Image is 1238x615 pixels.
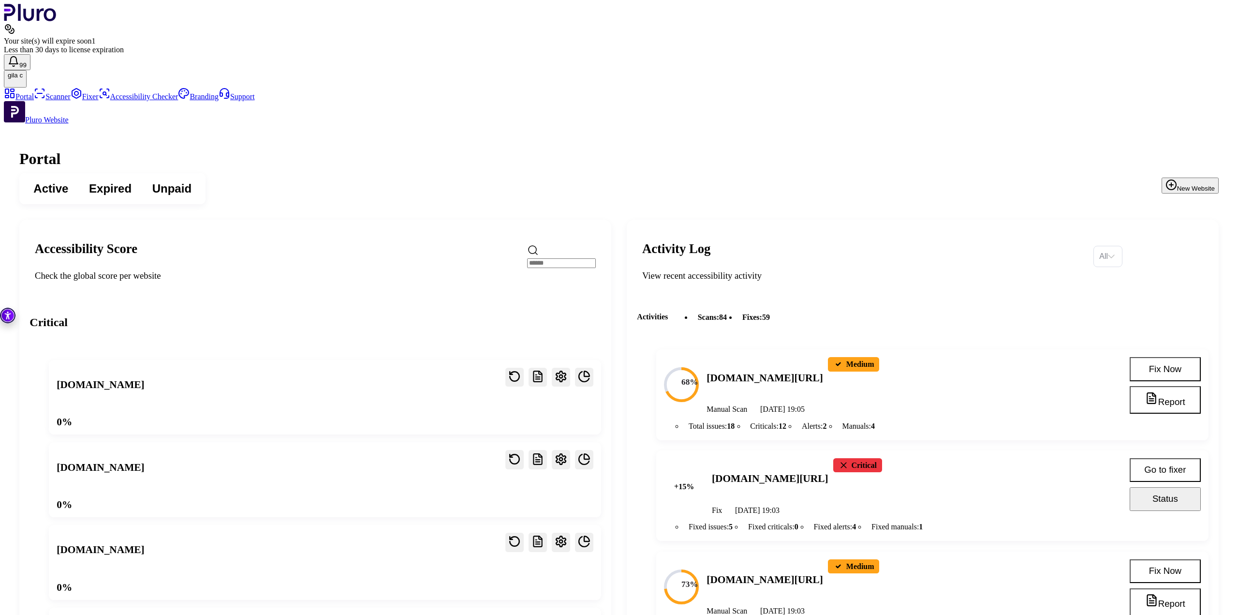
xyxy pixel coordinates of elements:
div: Manual Scan [DATE] 19:05 [707,404,1109,414]
li: Criticals : [745,420,792,433]
li: Alerts : [796,420,832,433]
li: Fixed criticals : [743,521,803,534]
span: 18 [727,422,735,430]
h4: [DOMAIN_NAME][URL] [707,371,823,385]
li: Total issues : [683,420,740,433]
button: Active [23,177,79,200]
div: 0 % [57,415,72,429]
button: Open settings [552,450,570,469]
button: Go to fixer [1130,458,1201,482]
div: Activities [637,303,1208,331]
button: Fix Now [1130,357,1201,381]
span: 1 [919,523,923,531]
h4: [DOMAIN_NAME][URL] [712,472,828,486]
button: Fix Now [1130,559,1201,583]
li: Fixed issues : [683,521,737,534]
h2: Accessibility Score [35,241,517,256]
button: Reports [529,450,546,469]
h1: Portal [19,150,1219,168]
a: Logo [4,15,57,23]
button: gila cgila c [4,70,27,88]
a: Portal [4,92,34,101]
div: Medium [828,559,879,573]
span: 4 [871,422,875,430]
div: Your site(s) will expire soon [4,37,1234,45]
a: Accessibility Checker [99,92,178,101]
button: Open website overview [575,450,593,469]
span: gila c [8,72,23,79]
div: 0 % [57,581,72,595]
text: 68% [681,377,698,387]
button: Open website overview [575,533,593,552]
a: Scanner [34,92,71,101]
button: Reset the cache [505,450,523,469]
li: Fixed alerts : [809,521,861,534]
h3: Critical [29,315,601,330]
li: scans : [693,311,732,324]
span: Expired [89,181,132,196]
div: Medium [828,357,879,371]
h3: [DOMAIN_NAME] [57,378,144,392]
span: 0 [795,523,798,531]
aside: Sidebar menu [4,88,1234,124]
button: Expired [79,177,142,200]
button: Reset the cache [505,368,523,387]
h2: Activity Log [642,241,1083,256]
a: Support [219,92,255,101]
button: Open website overview [575,368,593,387]
button: Reports [529,368,546,387]
li: fixes : [737,311,775,324]
button: Open settings [552,368,570,387]
h3: [DOMAIN_NAME] [57,461,144,475]
span: Unpaid [152,181,192,196]
a: Fixer [71,92,99,101]
h4: [DOMAIN_NAME][URL] [707,573,823,587]
button: Reports [529,533,546,552]
button: Status [1130,487,1201,511]
button: Open notifications, you have 125 new notifications [4,54,30,70]
span: Active [33,181,68,196]
span: + 15 % [667,469,702,504]
span: 5 [729,523,733,531]
span: 2 [823,422,826,430]
span: 59 [762,313,770,321]
li: Fixed manuals : [866,521,928,534]
a: Branding [178,92,219,101]
span: 1 [91,37,95,45]
span: 84 [719,313,727,321]
span: 4 [852,523,856,531]
button: Reset the cache [505,533,523,552]
div: Set sorting [1093,246,1122,267]
button: Open settings [552,533,570,552]
h3: [DOMAIN_NAME] [57,543,144,557]
div: 0 % [57,498,72,512]
span: 12 [779,422,786,430]
button: Report [1130,386,1201,414]
button: Unpaid [142,177,202,200]
button: New Website [1162,178,1219,194]
div: Fix [DATE] 19:03 [712,505,1109,515]
div: Less than 30 days to license expiration [4,45,1234,54]
div: Check the global score per website [35,270,517,283]
div: View recent accessibility activity [642,270,1083,283]
span: 99 [19,61,27,69]
text: 73% [681,580,698,589]
div: Critical [833,458,882,472]
input: Search [527,258,596,268]
li: Manuals : [837,420,880,433]
a: Open Pluro Website [4,116,69,124]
